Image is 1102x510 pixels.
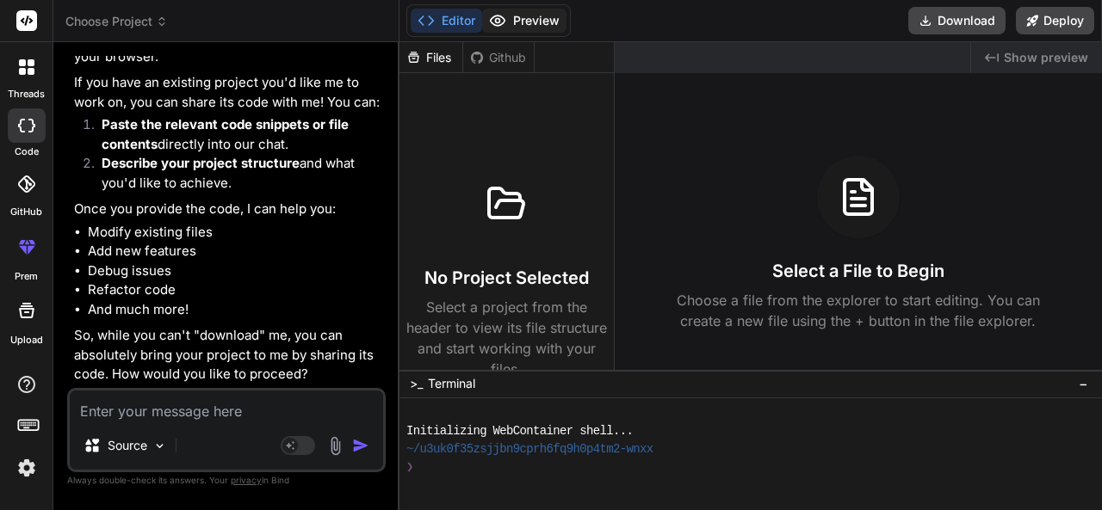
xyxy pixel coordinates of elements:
span: Initializing WebContainer shell... [406,422,633,440]
li: Modify existing files [88,223,382,243]
h3: Select a File to Begin [772,259,944,283]
button: Preview [482,9,566,33]
label: prem [15,269,38,284]
div: Github [463,49,534,66]
p: If you have an existing project you'd like me to work on, you can share its code with me! You can: [74,73,382,112]
label: Upload [10,333,43,347]
span: Choose Project [65,13,168,30]
p: Always double-check its answers. Your in Bind [67,472,386,488]
button: Deploy [1016,7,1094,34]
li: And much more! [88,300,382,320]
span: − [1079,375,1088,392]
img: Pick Models [152,439,167,453]
p: Select a project from the header to view its file structure and start working with your files. [406,297,607,379]
li: Add new features [88,242,382,261]
p: Source [108,437,147,454]
strong: Paste the relevant code snippets or file contents [102,116,349,152]
p: Once you provide the code, I can help you: [74,200,382,219]
li: and what you'd like to achieve. [88,154,382,193]
span: privacy [231,475,262,485]
img: icon [352,437,369,454]
span: >_ [410,375,423,392]
div: Files [399,49,462,66]
button: Download [908,7,1006,34]
span: Terminal [428,375,475,392]
img: settings [12,453,41,482]
li: directly into our chat. [88,115,382,154]
button: − [1075,370,1092,397]
p: So, while you can't "download" me, you can absolutely bring your project to me by sharing its cod... [74,326,382,384]
strong: Describe your project structure [102,155,300,171]
label: threads [8,87,45,101]
img: attachment [325,436,345,456]
button: Editor [411,9,482,33]
h3: No Project Selected [424,266,589,290]
label: code [15,144,39,159]
label: GitHub [10,205,42,219]
span: ~/u3uk0f35zsjjbn9cprh6fq9h0p4tm2-wnxx [406,440,653,458]
span: ❯ [406,458,414,476]
span: Show preview [1004,49,1088,66]
li: Refactor code [88,280,382,300]
li: Debug issues [88,261,382,281]
p: Choose a file from the explorer to start editing. You can create a new file using the + button in... [666,290,1051,331]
